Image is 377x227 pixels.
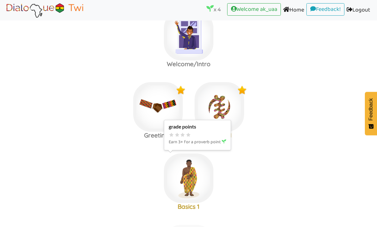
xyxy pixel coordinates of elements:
img: greetings.3fee7869.jpg [133,82,183,132]
a: Feedback! [306,3,344,16]
img: adinkra_beredum.b0fe9998.png [195,82,244,132]
a: Welcome ak_uaa [227,3,281,16]
p: Earn 3+ for a proverb point [169,138,226,146]
p: x 4 [206,5,221,14]
img: x9Y5jP2O4Z5kwAAAABJRU5ErkJggg== [176,85,186,95]
span: Feedback [368,98,374,121]
img: r5+QtVXYuttHLoUAAAAABJRU5ErkJggg== [207,157,216,166]
img: akan-man-gold.ebcf6999.png [164,153,213,203]
img: x9Y5jP2O4Z5kwAAAABJRU5ErkJggg== [237,85,247,95]
img: Brand [4,2,85,18]
h3: Welcome/Intro [158,60,219,68]
button: Feedback - Show survey [365,92,377,135]
a: Logout [344,3,373,18]
a: Home [281,3,306,18]
img: welcome-textile.9f7a6d7f.png [164,11,213,60]
h3: Basics 1 [158,203,219,210]
h3: Greetings [127,132,188,139]
div: grade points [169,124,226,130]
